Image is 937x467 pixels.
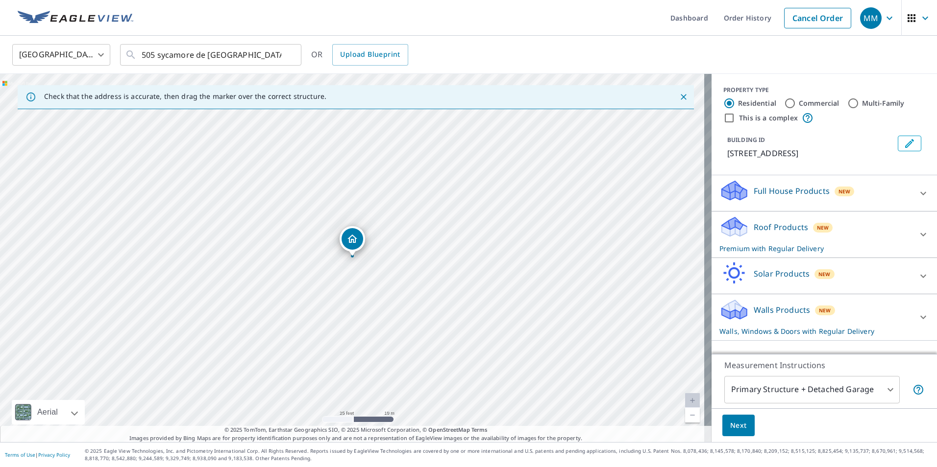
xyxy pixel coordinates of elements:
[738,98,776,108] label: Residential
[340,48,400,61] span: Upload Blueprint
[18,11,133,25] img: EV Logo
[739,113,798,123] label: This is a complex
[819,306,831,314] span: New
[799,98,839,108] label: Commercial
[428,426,469,433] a: OpenStreetMap
[860,7,882,29] div: MM
[724,376,900,403] div: Primary Structure + Detached Garage
[332,44,408,66] a: Upload Blueprint
[754,304,810,316] p: Walls Products
[754,185,830,197] p: Full House Products
[724,359,924,371] p: Measurement Instructions
[311,44,408,66] div: OR
[719,298,929,336] div: Walls ProductsNewWalls, Windows & Doors with Regular Delivery
[719,326,912,336] p: Walls, Windows & Doors with Regular Delivery
[784,8,851,28] a: Cancel Order
[685,408,700,422] a: Current Level 20, Zoom Out
[38,451,70,458] a: Privacy Policy
[677,91,690,103] button: Close
[838,187,851,195] span: New
[722,415,755,437] button: Next
[685,393,700,408] a: Current Level 20, Zoom In Disabled
[898,136,921,151] button: Edit building 1
[754,268,810,280] p: Solar Products
[727,147,894,159] p: [STREET_ADDRESS]
[912,384,924,396] span: Your report will include the primary structure and a detached garage if one exists.
[719,215,929,254] div: Roof ProductsNewPremium with Regular Delivery
[5,452,70,458] p: |
[730,420,747,432] span: Next
[723,86,925,94] div: PROPERTY TYPE
[862,98,905,108] label: Multi-Family
[754,221,808,233] p: Roof Products
[12,41,110,69] div: [GEOGRAPHIC_DATA]
[471,426,488,433] a: Terms
[818,270,831,278] span: New
[719,179,929,207] div: Full House ProductsNew
[340,226,365,257] div: Dropped pin, building 1, Residential property, 505 E Sycamore St De Valls Bluff, AR 72041
[44,92,326,101] p: Check that the address is accurate, then drag the marker over the correct structure.
[5,451,35,458] a: Terms of Use
[727,136,765,144] p: BUILDING ID
[719,262,929,290] div: Solar ProductsNew
[12,400,85,424] div: Aerial
[142,41,281,69] input: Search by address or latitude-longitude
[34,400,61,424] div: Aerial
[85,447,932,462] p: © 2025 Eagle View Technologies, Inc. and Pictometry International Corp. All Rights Reserved. Repo...
[224,426,488,434] span: © 2025 TomTom, Earthstar Geographics SIO, © 2025 Microsoft Corporation, ©
[817,224,829,232] span: New
[719,243,912,254] p: Premium with Regular Delivery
